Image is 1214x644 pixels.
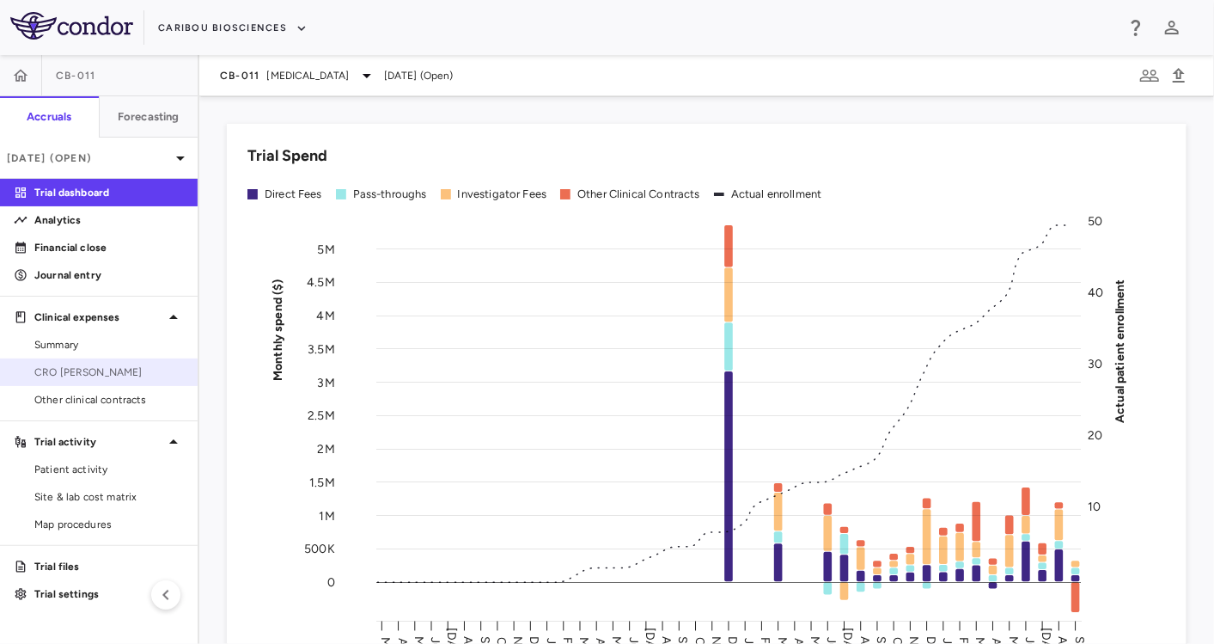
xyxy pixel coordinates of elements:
[265,187,322,202] div: Direct Fees
[353,187,427,202] div: Pass-throughs
[317,309,335,323] tspan: 4M
[27,109,71,125] h6: Accruals
[304,543,335,557] tspan: 500K
[318,376,335,390] tspan: 3M
[34,240,184,255] p: Financial close
[34,212,184,228] p: Analytics
[320,509,335,524] tspan: 1M
[1089,428,1104,443] tspan: 20
[308,408,335,423] tspan: 2.5M
[34,365,184,380] span: CRO [PERSON_NAME]
[271,279,285,381] tspan: Monthly spend ($)
[327,576,335,591] tspan: 0
[34,185,184,200] p: Trial dashboard
[1089,285,1105,300] tspan: 40
[34,392,184,408] span: Other clinical contracts
[267,68,350,83] span: [MEDICAL_DATA]
[220,69,260,83] span: CB-011
[308,342,335,357] tspan: 3.5M
[577,187,700,202] div: Other Clinical Contracts
[731,187,822,202] div: Actual enrollment
[1114,279,1129,423] tspan: Actual patient enrollment
[307,275,335,290] tspan: 4.5M
[1089,357,1104,371] tspan: 30
[10,12,133,40] img: logo-full-BYUhSk78.svg
[34,517,184,532] span: Map procedures
[34,337,184,353] span: Summary
[318,242,335,256] tspan: 5M
[56,69,96,83] span: CB-011
[34,489,184,505] span: Site & lab cost matrix
[34,310,163,325] p: Clinical expenses
[247,144,327,168] h6: Trial Spend
[458,187,547,202] div: Investigator Fees
[34,267,184,283] p: Journal entry
[34,462,184,477] span: Patient activity
[118,109,180,125] h6: Forecasting
[309,475,335,490] tspan: 1.5M
[1089,500,1102,514] tspan: 10
[34,559,184,574] p: Trial files
[34,434,163,450] p: Trial activity
[318,442,335,457] tspan: 2M
[7,150,170,166] p: [DATE] (Open)
[1089,214,1104,229] tspan: 50
[158,15,308,42] button: Caribou Biosciences
[34,586,184,602] p: Trial settings
[384,68,454,83] span: [DATE] (Open)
